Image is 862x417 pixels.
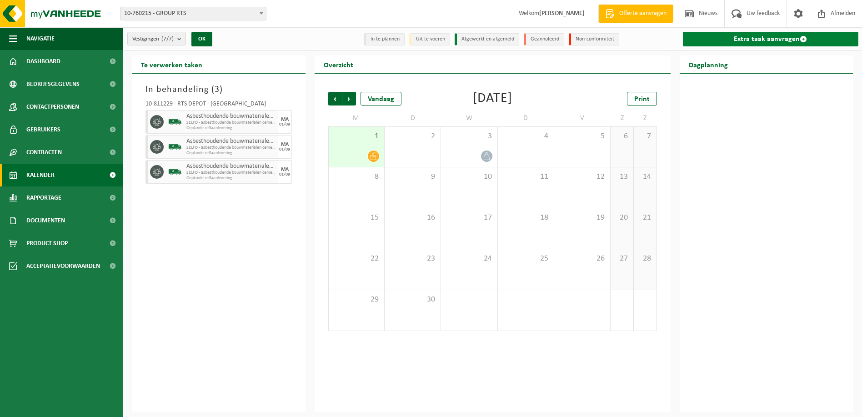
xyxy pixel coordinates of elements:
span: Contracten [26,141,62,164]
span: Acceptatievoorwaarden [26,255,100,277]
span: 1 [333,131,380,141]
span: 12 [559,172,606,182]
span: 8 [333,172,380,182]
span: 3 [446,131,492,141]
span: Geplande zelfaanlevering [186,176,276,181]
span: Documenten [26,209,65,232]
span: Navigatie [26,27,55,50]
span: 19 [559,213,606,223]
span: 15 [333,213,380,223]
td: D [385,110,441,126]
span: 27 [615,254,629,264]
span: Rapportage [26,186,61,209]
span: 16 [389,213,436,223]
span: 10-760215 - GROUP RTS [120,7,266,20]
span: 14 [638,172,652,182]
span: 5 [559,131,606,141]
li: Afgewerkt en afgemeld [455,33,519,45]
a: Offerte aanvragen [598,5,673,23]
span: 11 [502,172,549,182]
span: Vorige [328,92,342,106]
h3: In behandeling ( ) [145,83,292,96]
span: 4 [502,131,549,141]
button: OK [191,32,212,46]
div: 01/09 [279,147,290,152]
td: Z [611,110,634,126]
li: In te plannen [364,33,405,45]
span: 6 [615,131,629,141]
span: 26 [559,254,606,264]
span: 25 [502,254,549,264]
span: 3 [215,85,220,94]
span: 24 [446,254,492,264]
td: V [554,110,611,126]
span: 9 [389,172,436,182]
li: Geannuleerd [524,33,564,45]
td: Z [634,110,657,126]
span: Asbesthoudende bouwmaterialen cementgebonden (hechtgebonden) [186,163,276,170]
td: M [328,110,385,126]
span: SELFD - asbesthoudende bouwmaterialen cementgebonden (HGB) [186,120,276,126]
span: 13 [615,172,629,182]
div: MA [281,142,289,147]
span: Bedrijfsgegevens [26,73,80,95]
span: Product Shop [26,232,68,255]
span: SELFD - asbesthoudende bouwmaterialen cementgebonden (HGB) [186,145,276,151]
span: Contactpersonen [26,95,79,118]
h2: Te verwerken taken [132,55,211,73]
span: Gebruikers [26,118,60,141]
span: 2 [389,131,436,141]
span: 28 [638,254,652,264]
span: 10 [446,172,492,182]
count: (7/7) [161,36,174,42]
span: Kalender [26,164,55,186]
div: 10-811229 - RTS DEPOT - [GEOGRAPHIC_DATA] [145,101,292,110]
span: 23 [389,254,436,264]
div: [DATE] [473,92,512,106]
td: W [441,110,497,126]
span: 30 [389,295,436,305]
div: 01/09 [279,172,290,177]
span: Offerte aanvragen [617,9,669,18]
img: BL-SO-LV [168,140,182,154]
div: MA [281,117,289,122]
span: Geplande zelfaanlevering [186,126,276,131]
span: Vestigingen [132,32,174,46]
li: Non-conformiteit [569,33,619,45]
img: BL-SO-LV [168,115,182,129]
span: 17 [446,213,492,223]
span: 20 [615,213,629,223]
div: 01/09 [279,122,290,127]
strong: [PERSON_NAME] [539,10,585,17]
span: Geplande zelfaanlevering [186,151,276,156]
h2: Dagplanning [680,55,737,73]
button: Vestigingen(7/7) [127,32,186,45]
span: 29 [333,295,380,305]
div: MA [281,167,289,172]
img: BL-SO-LV [168,165,182,179]
span: Dashboard [26,50,60,73]
span: Asbesthoudende bouwmaterialen cementgebonden (hechtgebonden) [186,138,276,145]
h2: Overzicht [315,55,362,73]
span: Volgende [342,92,356,106]
span: 22 [333,254,380,264]
a: Print [627,92,657,106]
span: 21 [638,213,652,223]
span: 7 [638,131,652,141]
span: Asbesthoudende bouwmaterialen cementgebonden (hechtgebonden) [186,113,276,120]
span: 18 [502,213,549,223]
a: Extra taak aanvragen [683,32,859,46]
span: SELFD - asbesthoudende bouwmaterialen cementgebonden (HGB) [186,170,276,176]
div: Vandaag [361,92,401,106]
span: Print [634,95,650,103]
li: Uit te voeren [409,33,450,45]
td: D [498,110,554,126]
